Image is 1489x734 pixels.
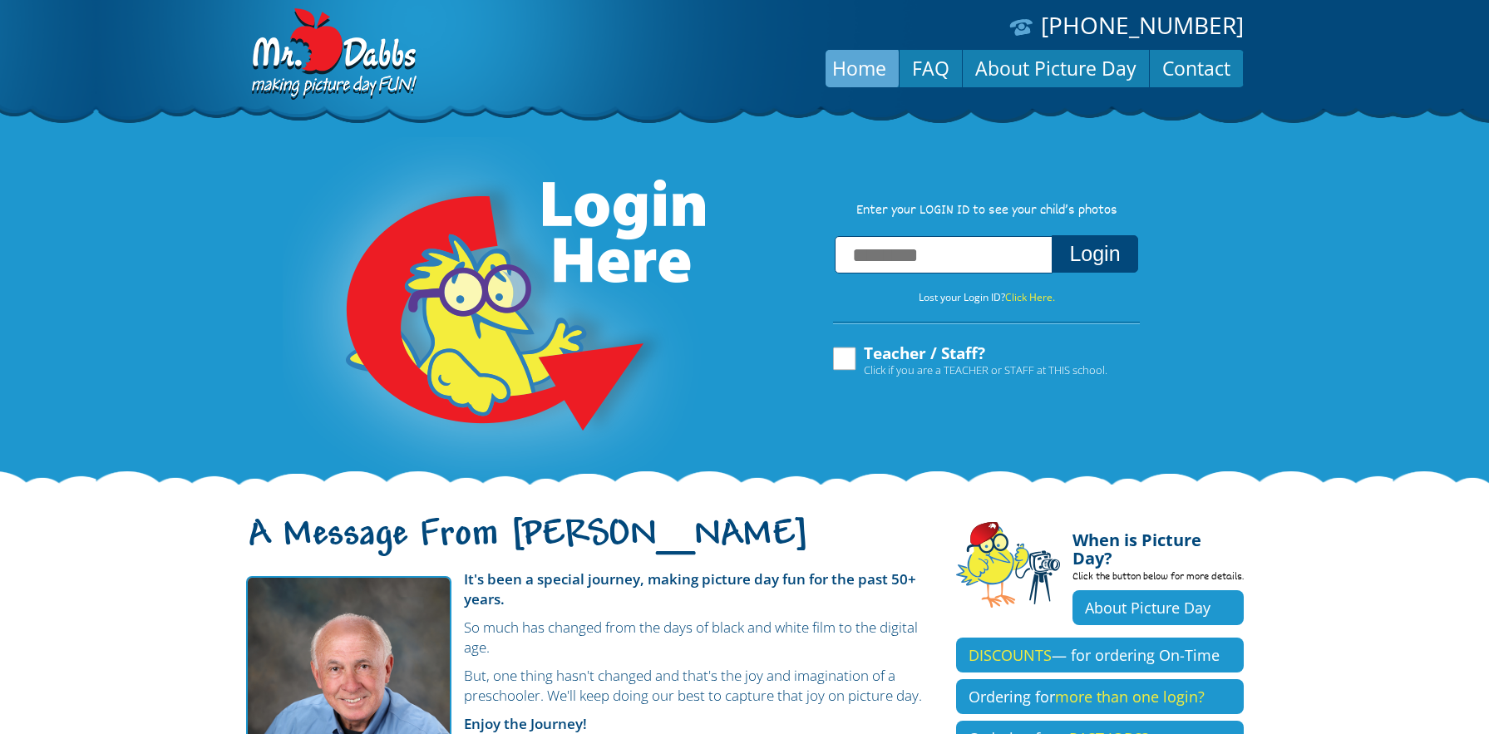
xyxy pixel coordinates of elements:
p: Lost your Login ID? [816,288,1157,307]
span: DISCOUNTS [969,645,1052,665]
strong: It's been a special journey, making picture day fun for the past 50+ years. [464,569,916,608]
a: Click Here. [1005,290,1055,304]
a: About Picture Day [963,48,1149,88]
a: DISCOUNTS— for ordering On-Time [956,638,1244,672]
a: [PHONE_NUMBER] [1041,9,1244,41]
p: But, one thing hasn't changed and that's the joy and imagination of a preschooler. We'll keep doi... [246,666,931,706]
a: About Picture Day [1072,590,1244,625]
h4: When is Picture Day? [1072,521,1244,568]
span: more than one login? [1055,687,1205,707]
h1: A Message From [PERSON_NAME] [246,528,931,563]
a: Home [820,48,899,88]
a: FAQ [900,48,962,88]
a: Contact [1150,48,1243,88]
p: Click the button below for more details. [1072,568,1244,590]
label: Teacher / Staff? [831,345,1107,377]
p: So much has changed from the days of black and white film to the digital age. [246,618,931,658]
img: Dabbs Company [246,8,419,101]
strong: Enjoy the Journey! [464,714,587,733]
span: Click if you are a TEACHER or STAFF at THIS school. [864,362,1107,378]
button: Login [1052,235,1137,273]
a: Ordering formore than one login? [956,679,1244,714]
p: Enter your LOGIN ID to see your child’s photos [816,202,1157,220]
img: Login Here [283,137,708,486]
